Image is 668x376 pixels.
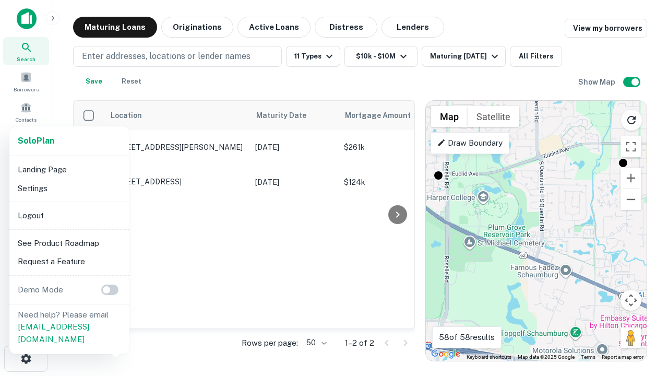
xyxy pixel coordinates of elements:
[18,136,54,146] strong: Solo Plan
[14,234,125,253] li: See Product Roadmap
[14,206,125,225] li: Logout
[14,252,125,271] li: Request a Feature
[616,259,668,309] iframe: Chat Widget
[18,309,121,346] p: Need help? Please email
[14,284,67,296] p: Demo Mode
[14,179,125,198] li: Settings
[18,135,54,147] a: SoloPlan
[18,322,89,344] a: [EMAIL_ADDRESS][DOMAIN_NAME]
[14,160,125,179] li: Landing Page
